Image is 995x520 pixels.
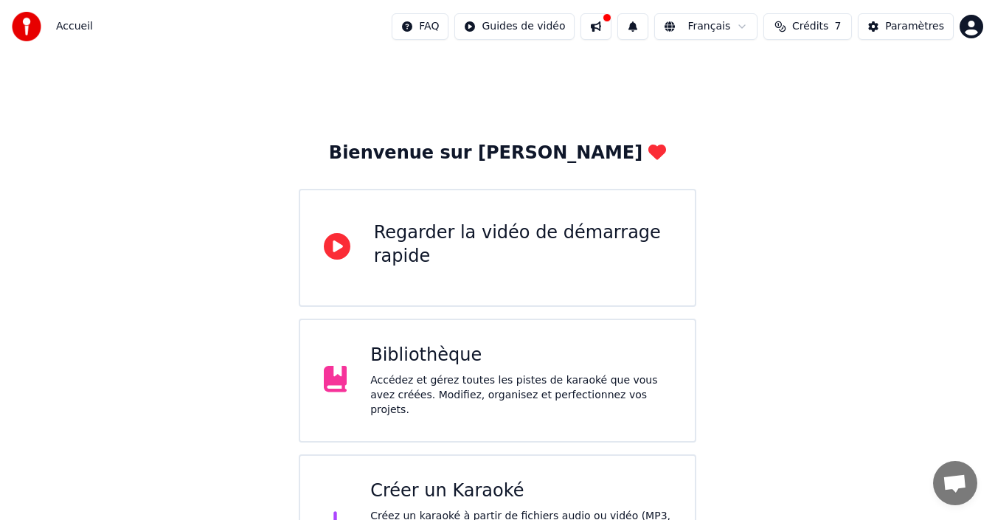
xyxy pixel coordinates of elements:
div: Regarder la vidéo de démarrage rapide [374,221,672,268]
div: Bibliothèque [370,344,671,367]
button: Crédits7 [763,13,852,40]
nav: breadcrumb [56,19,93,34]
img: youka [12,12,41,41]
div: Accédez et gérez toutes les pistes de karaoké que vous avez créées. Modifiez, organisez et perfec... [370,373,671,417]
div: Créer un Karaoké [370,479,671,503]
span: Accueil [56,19,93,34]
div: Bienvenue sur [PERSON_NAME] [329,142,666,165]
span: 7 [834,19,841,34]
a: Ouvrir le chat [933,461,977,505]
div: Paramètres [885,19,944,34]
button: FAQ [392,13,448,40]
button: Paramètres [858,13,954,40]
span: Crédits [792,19,828,34]
button: Guides de vidéo [454,13,575,40]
